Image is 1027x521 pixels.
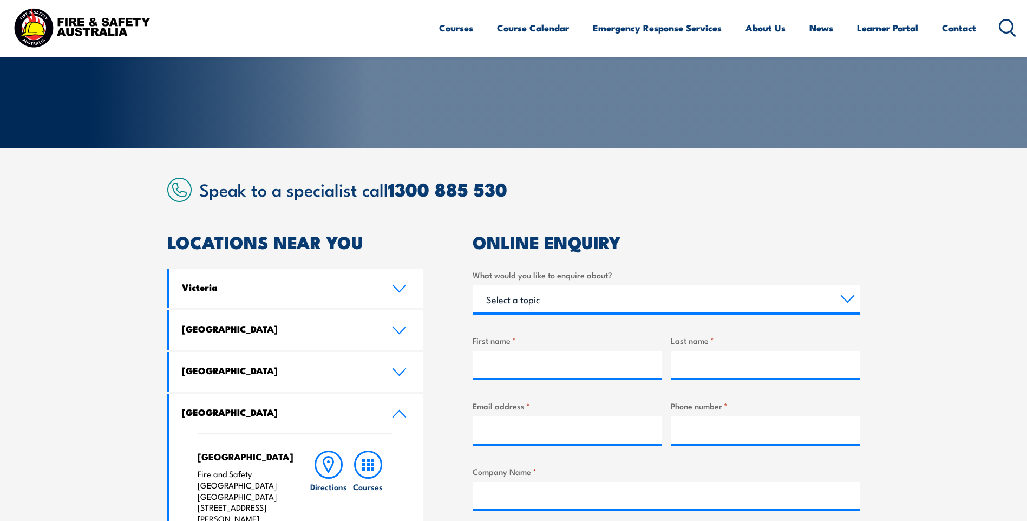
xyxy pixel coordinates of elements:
[182,364,376,376] h4: [GEOGRAPHIC_DATA]
[473,465,860,478] label: Company Name
[198,451,288,463] h4: [GEOGRAPHIC_DATA]
[473,334,662,347] label: First name
[353,481,383,492] h6: Courses
[809,14,833,42] a: News
[593,14,722,42] a: Emergency Response Services
[169,269,424,308] a: Victoria
[169,394,424,433] a: [GEOGRAPHIC_DATA]
[671,334,860,347] label: Last name
[942,14,976,42] a: Contact
[388,174,507,203] a: 1300 885 530
[745,14,786,42] a: About Us
[182,323,376,335] h4: [GEOGRAPHIC_DATA]
[439,14,473,42] a: Courses
[473,234,860,249] h2: ONLINE ENQUIRY
[473,400,662,412] label: Email address
[167,234,424,249] h2: LOCATIONS NEAR YOU
[169,310,424,350] a: [GEOGRAPHIC_DATA]
[857,14,918,42] a: Learner Portal
[473,269,860,281] label: What would you like to enquire about?
[310,481,347,492] h6: Directions
[182,281,376,293] h4: Victoria
[497,14,569,42] a: Course Calendar
[169,352,424,392] a: [GEOGRAPHIC_DATA]
[671,400,860,412] label: Phone number
[182,406,376,418] h4: [GEOGRAPHIC_DATA]
[199,179,860,199] h2: Speak to a specialist call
